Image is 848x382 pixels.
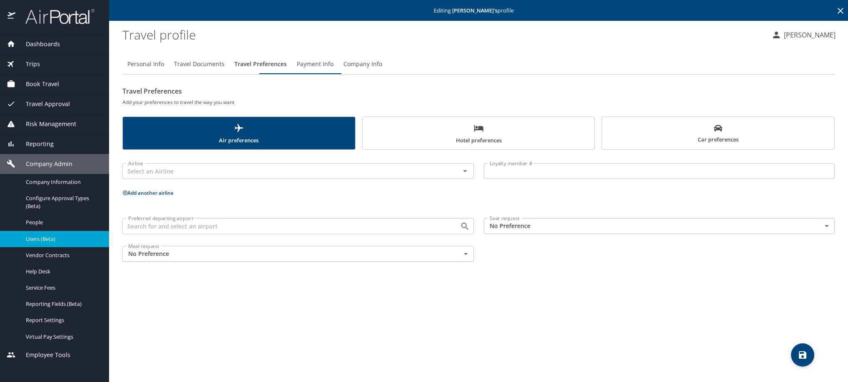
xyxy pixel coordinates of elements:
span: Risk Management [15,119,76,129]
p: Editing profile [112,8,846,13]
span: Reporting [15,139,54,149]
span: Reporting Fields (Beta) [26,300,99,308]
span: Travel Approval [15,99,70,109]
img: airportal-logo.png [16,8,94,25]
span: Travel Preferences [234,59,287,69]
span: Hotel preferences [368,123,590,145]
span: Configure Approval Types (Beta) [26,194,99,210]
span: Dashboards [15,40,60,49]
span: Air preferences [128,123,350,145]
img: icon-airportal.png [7,8,16,25]
div: scrollable force tabs example [122,117,835,150]
span: Virtual Pay Settings [26,333,99,341]
h6: Add your preferences to travel the way you want [122,98,835,107]
button: Add another airline [122,189,174,196]
button: save [791,343,814,367]
div: No Preference [484,218,835,234]
span: Trips [15,60,40,69]
input: Search for and select an airport [125,221,447,231]
span: Car preferences [607,124,829,144]
span: Employee Tools [15,350,70,360]
h1: Travel profile [122,22,765,47]
span: Book Travel [15,79,59,89]
span: Report Settings [26,316,99,324]
span: Payment Info [297,59,333,69]
span: Service Fees [26,284,99,292]
strong: [PERSON_NAME] 's [452,7,497,14]
span: People [26,218,99,226]
span: Company Admin [15,159,72,169]
span: Travel Documents [174,59,224,69]
span: Help Desk [26,268,99,275]
h2: Travel Preferences [122,84,835,98]
span: Personal Info [127,59,164,69]
input: Select an Airline [125,166,447,176]
button: Open [459,221,471,232]
p: [PERSON_NAME] [781,30,836,40]
span: Vendor Contracts [26,251,99,259]
button: [PERSON_NAME] [768,27,839,42]
div: No Preference [122,246,474,262]
span: Company Info [343,59,382,69]
button: Open [459,165,471,177]
div: Profile [122,54,835,74]
span: Users (Beta) [26,235,99,243]
span: Company Information [26,178,99,186]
